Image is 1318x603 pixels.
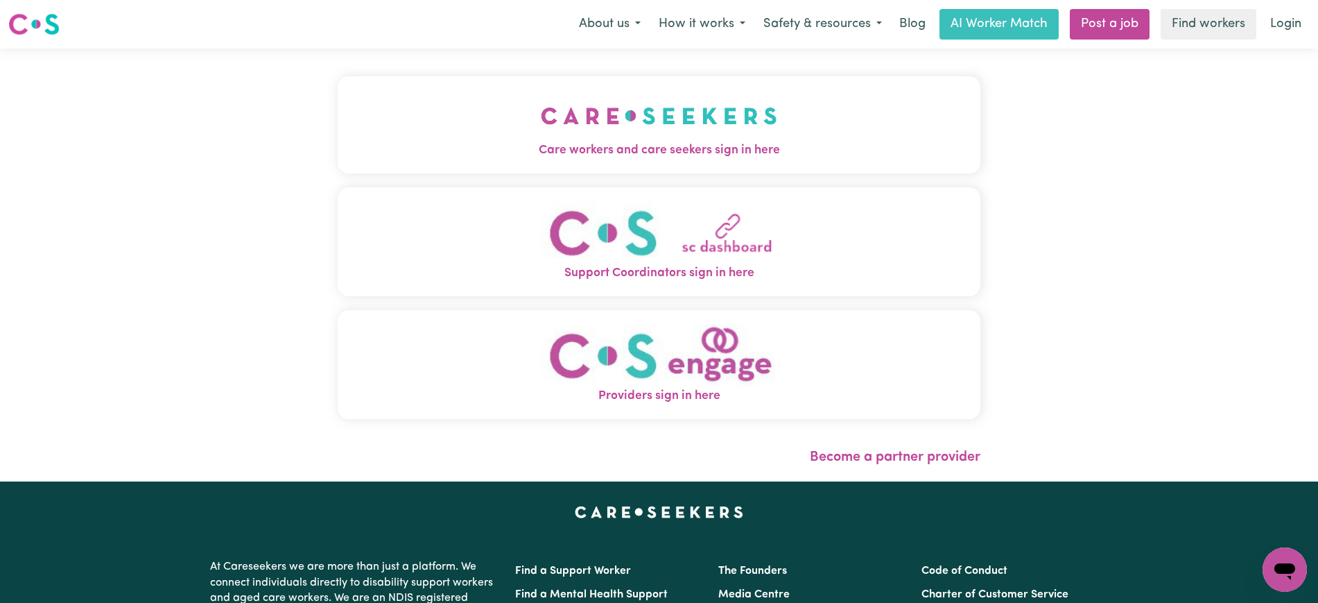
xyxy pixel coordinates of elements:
button: About us [570,10,650,39]
a: Charter of Customer Service [921,589,1068,600]
a: AI Worker Match [939,9,1059,40]
button: Safety & resources [754,10,891,39]
a: Code of Conduct [921,566,1007,577]
a: The Founders [718,566,787,577]
a: Find workers [1161,9,1256,40]
a: Media Centre [718,589,790,600]
a: Post a job [1070,9,1150,40]
button: Providers sign in here [338,310,980,419]
button: Support Coordinators sign in here [338,187,980,296]
iframe: Button to launch messaging window [1263,547,1307,592]
a: Find a Support Worker [515,566,631,577]
a: Login [1262,9,1310,40]
button: Care workers and care seekers sign in here [338,76,980,173]
span: Providers sign in here [338,387,980,405]
img: Careseekers logo [8,12,60,37]
span: Care workers and care seekers sign in here [338,142,980,160]
a: Careseekers home page [575,507,743,518]
a: Blog [891,9,934,40]
a: Careseekers logo [8,8,60,40]
span: Support Coordinators sign in here [338,264,980,282]
button: How it works [650,10,754,39]
a: Become a partner provider [810,450,980,464]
